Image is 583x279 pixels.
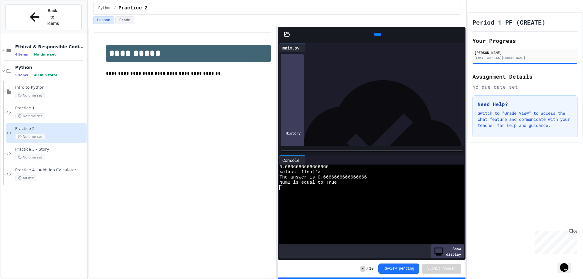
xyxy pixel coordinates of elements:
div: main.py [279,43,306,52]
span: 4 items [15,53,28,56]
span: The answer is 0.6666666666666666 [279,175,367,180]
h3: Need Help? [478,100,572,108]
span: Practice 2 [118,5,148,12]
span: No time set [15,134,45,140]
iframe: chat widget [557,255,577,273]
div: Chat with us now!Close [2,2,42,39]
span: Practice 1 [15,106,85,111]
span: Intro to Python [15,85,85,90]
div: Console [279,157,302,163]
h2: Your Progress [472,36,578,45]
span: / [367,266,369,271]
span: <class 'float'> [279,170,320,175]
span: Practice 4 - Addition Calculator [15,168,85,173]
span: / [114,6,116,11]
span: • [30,73,32,77]
div: History [281,54,304,212]
span: - [360,266,365,272]
span: Ethical & Responsible Coding Practice [15,44,85,49]
button: Lesson [93,16,114,24]
span: 40 min total [34,73,57,77]
span: Num2 is equal to True [279,180,337,185]
span: 5 items [15,73,28,77]
h1: Period 1 PF (CREATE) [472,18,545,26]
span: 10 [369,266,373,271]
span: No time set [15,93,45,98]
div: [EMAIL_ADDRESS][DOMAIN_NAME] [474,56,576,60]
span: Python [15,65,85,70]
span: Practice 3 - Story [15,147,85,152]
span: 40 min [15,175,37,181]
span: Submit Answer [427,266,456,271]
span: No time set [34,53,56,56]
div: Console [279,155,306,165]
div: main.py [279,45,302,51]
p: Switch to "Grade View" to access the chat feature and communicate with your teacher for help and ... [478,110,572,128]
button: Submit Answer [422,264,461,274]
div: No due date set [472,83,578,90]
span: Python [98,6,111,11]
span: Back to Teams [45,8,60,27]
h2: Assignment Details [472,72,578,81]
div: Show display [431,244,464,258]
span: 0.6666666666666666 [279,165,329,170]
div: [PERSON_NAME] [474,50,576,55]
iframe: chat widget [533,228,577,254]
span: No time set [15,155,45,160]
button: Grade [115,16,134,24]
span: Practice 2 [15,126,85,131]
button: Review pending [378,264,419,274]
span: • [30,52,32,57]
button: Back to Teams [5,4,82,30]
span: No time set [15,113,45,119]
